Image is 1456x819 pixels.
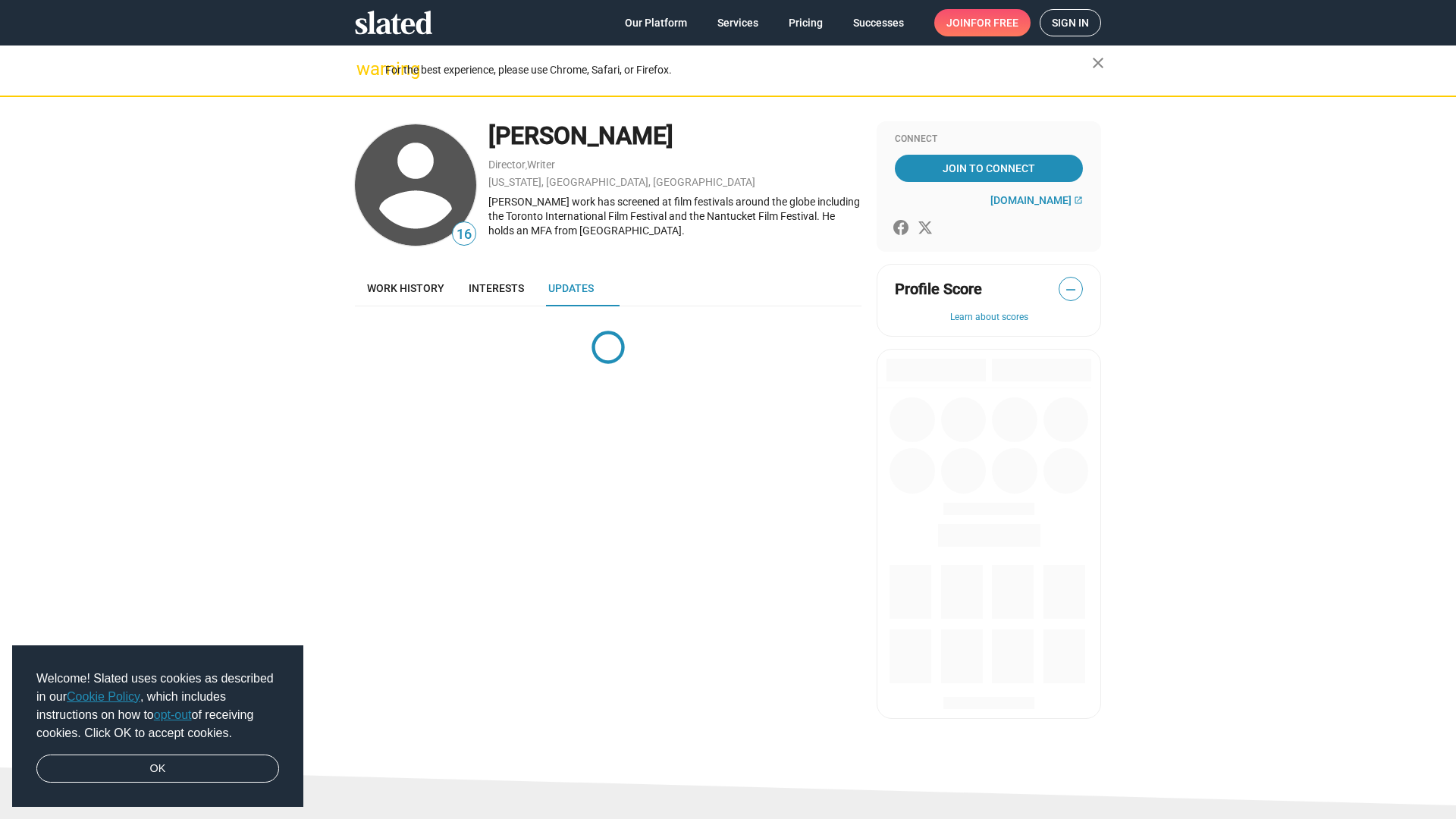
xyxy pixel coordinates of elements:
span: Services [717,9,758,36]
div: Connect [895,133,1083,146]
span: Welcome! Slated uses cookies as described in our , which includes instructions on how to of recei... [36,670,279,742]
a: Pricing [777,9,835,36]
button: Learn about scores [895,312,1083,324]
a: Successes [841,9,916,36]
a: dismiss cookie message [36,755,279,783]
span: for free [971,9,1018,36]
a: opt-out [154,708,192,721]
a: Joinfor free [934,9,1031,36]
mat-icon: open_in_new [1074,196,1083,205]
span: Join To Connect [898,155,1080,182]
div: For the best experience, please use Chrome, Safari, or Firefox. [385,60,1092,80]
a: Interests [457,270,536,306]
span: Work history [367,282,444,294]
span: Profile Score [895,279,982,300]
span: 16 [453,224,475,245]
span: Pricing [789,9,823,36]
a: Work history [355,270,457,306]
span: Sign in [1052,10,1089,36]
span: Join [946,9,1018,36]
div: [PERSON_NAME] [488,120,861,152]
a: [DOMAIN_NAME] [990,194,1083,206]
mat-icon: warning [356,60,375,78]
span: [DOMAIN_NAME] [990,194,1072,206]
a: Cookie Policy [67,690,140,703]
div: cookieconsent [12,645,303,808]
div: [PERSON_NAME] work has screened at film festivals around the globe including the Toronto Internat... [488,195,861,237]
a: Sign in [1040,9,1101,36]
span: — [1059,280,1082,300]
span: Our Platform [625,9,687,36]
span: Successes [853,9,904,36]
span: Interests [469,282,524,294]
a: Director [488,158,526,171]
span: , [526,162,527,170]
span: Updates [548,282,594,294]
mat-icon: close [1089,54,1107,72]
a: Updates [536,270,606,306]
a: Services [705,9,770,36]
a: Join To Connect [895,155,1083,182]
a: Our Platform [613,9,699,36]
a: [US_STATE], [GEOGRAPHIC_DATA], [GEOGRAPHIC_DATA] [488,176,755,188]
a: Writer [527,158,555,171]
